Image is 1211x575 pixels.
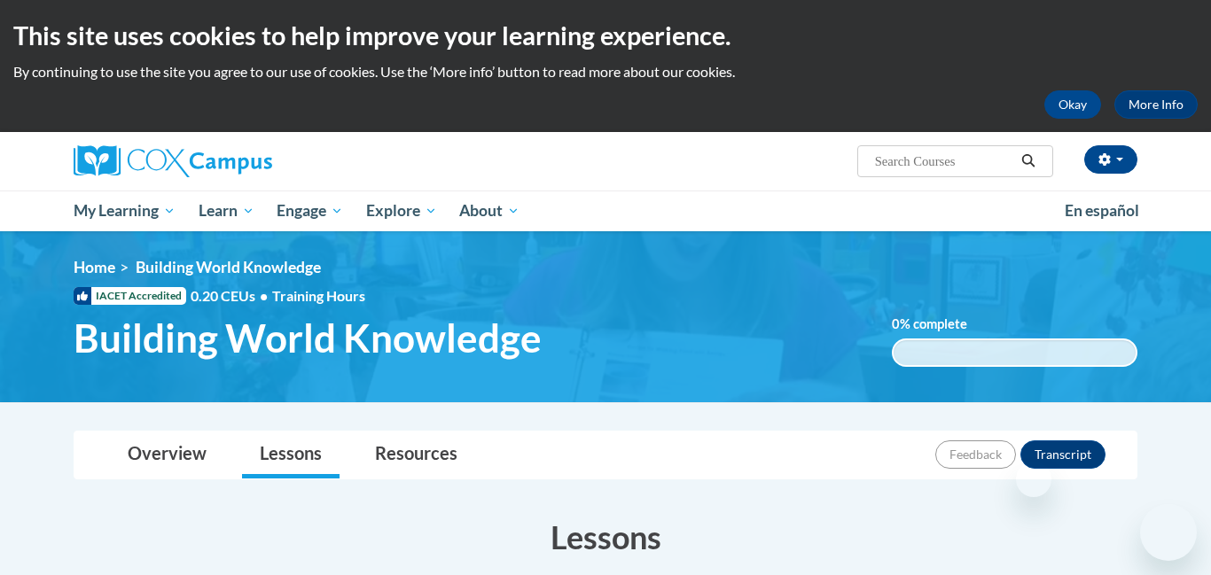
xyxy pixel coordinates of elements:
h3: Lessons [74,515,1137,559]
span: Training Hours [272,287,365,304]
button: Okay [1044,90,1101,119]
button: Feedback [935,440,1016,469]
h2: This site uses cookies to help improve your learning experience. [13,18,1198,53]
a: Resources [357,431,475,478]
label: % complete [892,315,994,334]
a: Explore [355,190,449,231]
a: Lessons [242,431,340,478]
button: Account Settings [1084,145,1137,174]
span: Building World Knowledge [136,258,321,276]
span: My Learning [74,200,176,221]
div: Main menu [47,190,1164,231]
span: 0.20 CEUs [191,286,272,306]
a: En español [1053,192,1151,229]
a: More Info [1114,90,1198,119]
span: Building World Knowledge [74,315,542,361]
img: Cox Campus [74,145,272,177]
a: Engage [265,190,355,231]
a: Cox Campus [74,145,410,177]
a: Home [74,258,115,276]
iframe: Button to launch messaging window [1140,504,1197,561]
a: About [449,190,532,231]
span: En español [1065,201,1139,220]
input: Search Courses [873,151,1015,172]
iframe: Close message [1016,462,1051,497]
span: 0 [892,316,900,331]
a: My Learning [62,190,187,231]
a: Overview [110,431,224,478]
button: Search [1015,151,1042,172]
button: Transcript [1020,440,1106,469]
span: IACET Accredited [74,287,186,305]
span: Learn [199,200,254,221]
span: About [459,200,520,221]
a: Learn [187,190,266,231]
span: Explore [366,200,437,221]
span: • [260,287,268,304]
span: Engage [277,200,343,221]
p: By continuing to use the site you agree to our use of cookies. Use the ‘More info’ button to read... [13,62,1198,82]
